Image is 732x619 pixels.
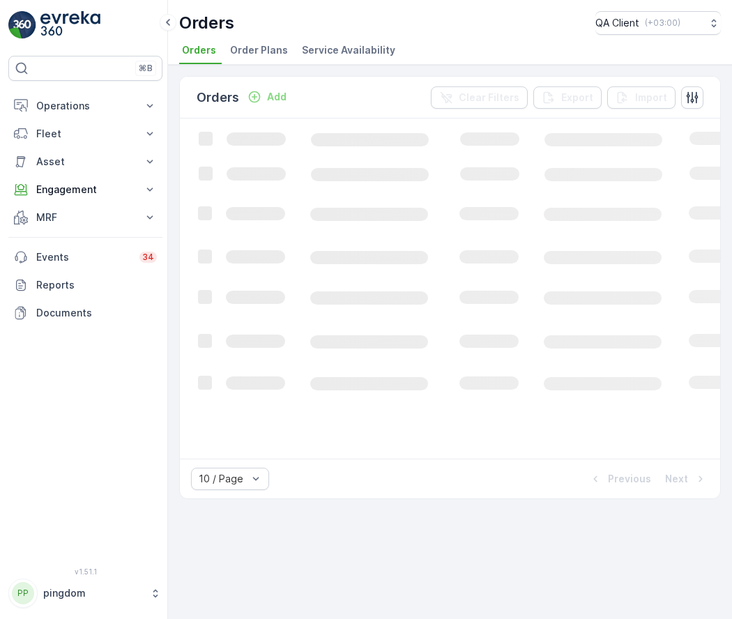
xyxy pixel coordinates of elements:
p: Fleet [36,127,135,141]
p: MRF [36,211,135,224]
button: Engagement [8,176,162,204]
button: Add [242,89,292,105]
p: Orders [197,88,239,107]
a: Reports [8,271,162,299]
p: Engagement [36,183,135,197]
p: Import [635,91,667,105]
p: 34 [142,252,154,263]
button: Previous [587,471,653,487]
button: QA Client(+03:00) [595,11,721,35]
span: Service Availability [302,43,395,57]
p: Reports [36,278,157,292]
button: Import [607,86,676,109]
p: pingdom [43,586,143,600]
p: Documents [36,306,157,320]
p: ⌘B [139,63,153,74]
p: Operations [36,99,135,113]
button: Asset [8,148,162,176]
p: ( +03:00 ) [645,17,680,29]
button: Next [664,471,709,487]
button: Operations [8,92,162,120]
div: PP [12,582,34,604]
img: logo [8,11,36,39]
button: Export [533,86,602,109]
p: Clear Filters [459,91,519,105]
img: logo_light-DOdMpM7g.png [40,11,100,39]
button: PPpingdom [8,579,162,608]
p: Asset [36,155,135,169]
span: Orders [182,43,216,57]
a: Documents [8,299,162,327]
a: Events34 [8,243,162,271]
button: MRF [8,204,162,231]
span: v 1.51.1 [8,567,162,576]
button: Clear Filters [431,86,528,109]
p: QA Client [595,16,639,30]
p: Orders [179,12,234,34]
p: Add [267,90,287,104]
span: Order Plans [230,43,288,57]
p: Events [36,250,131,264]
button: Fleet [8,120,162,148]
p: Previous [608,472,651,486]
p: Export [561,91,593,105]
p: Next [665,472,688,486]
